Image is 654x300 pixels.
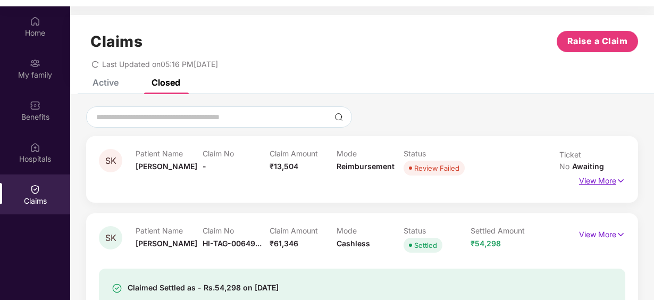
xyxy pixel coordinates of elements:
p: Mode [337,149,404,158]
img: svg+xml;base64,PHN2ZyBpZD0iU2VhcmNoLTMyeDMyIiB4bWxucz0iaHR0cDovL3d3dy53My5vcmcvMjAwMC9zdmciIHdpZH... [334,113,343,121]
img: svg+xml;base64,PHN2ZyB4bWxucz0iaHR0cDovL3d3dy53My5vcmcvMjAwMC9zdmciIHdpZHRoPSIxNyIgaGVpZ2h0PSIxNy... [616,229,625,240]
p: Status [404,149,471,158]
img: svg+xml;base64,PHN2ZyBpZD0iU3VjY2Vzcy0zMngzMiIgeG1sbnM9Imh0dHA6Ly93d3cudzMub3JnLzIwMDAvc3ZnIiB3aW... [112,283,122,294]
span: [PERSON_NAME] [136,239,197,248]
div: Settled [414,240,437,251]
h1: Claims [90,32,142,51]
p: Claim Amount [270,149,337,158]
p: Status [404,226,471,235]
p: Claim No [203,149,270,158]
img: svg+xml;base64,PHN2ZyBpZD0iQmVuZWZpdHMiIHhtbG5zPSJodHRwOi8vd3d3LnczLm9yZy8yMDAwL3N2ZyIgd2lkdGg9Ij... [30,100,40,111]
p: Settled Amount [471,226,538,235]
p: Patient Name [136,149,203,158]
img: svg+xml;base64,PHN2ZyB3aWR0aD0iMjAiIGhlaWdodD0iMjAiIHZpZXdCb3g9IjAgMCAyMCAyMCIgZmlsbD0ibm9uZSIgeG... [30,58,40,69]
img: svg+xml;base64,PHN2ZyBpZD0iSG9zcGl0YWxzIiB4bWxucz0iaHR0cDovL3d3dy53My5vcmcvMjAwMC9zdmciIHdpZHRoPS... [30,142,40,153]
span: Awaiting [572,162,604,171]
span: Raise a Claim [567,35,628,48]
span: [PERSON_NAME] [136,162,197,171]
p: Claim No [203,226,270,235]
span: SK [105,234,116,243]
span: - [203,162,206,171]
span: Cashless [337,239,370,248]
p: Claim Amount [270,226,337,235]
div: Review Failed [414,163,459,173]
span: SK [105,156,116,165]
button: Raise a Claim [557,31,638,52]
span: Last Updated on 05:16 PM[DATE] [102,60,218,69]
span: Reimbursement [337,162,395,171]
div: Active [93,77,119,88]
p: Mode [337,226,404,235]
img: svg+xml;base64,PHN2ZyBpZD0iSG9tZSIgeG1sbnM9Imh0dHA6Ly93d3cudzMub3JnLzIwMDAvc3ZnIiB3aWR0aD0iMjAiIG... [30,16,40,27]
span: ₹54,298 [471,239,501,248]
div: Claimed Settled as - Rs.54,298 on [DATE] [128,281,279,294]
p: Patient Name [136,226,203,235]
p: View More [579,226,625,240]
span: redo [91,60,99,69]
span: ₹13,504 [270,162,298,171]
div: Closed [152,77,180,88]
img: svg+xml;base64,PHN2ZyB4bWxucz0iaHR0cDovL3d3dy53My5vcmcvMjAwMC9zdmciIHdpZHRoPSIxNyIgaGVpZ2h0PSIxNy... [616,175,625,187]
img: svg+xml;base64,PHN2ZyBpZD0iQ2xhaW0iIHhtbG5zPSJodHRwOi8vd3d3LnczLm9yZy8yMDAwL3N2ZyIgd2lkdGg9IjIwIi... [30,184,40,195]
p: View More [579,172,625,187]
span: Ticket No [559,150,581,171]
span: ₹61,346 [270,239,298,248]
span: HI-TAG-00649... [203,239,262,248]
